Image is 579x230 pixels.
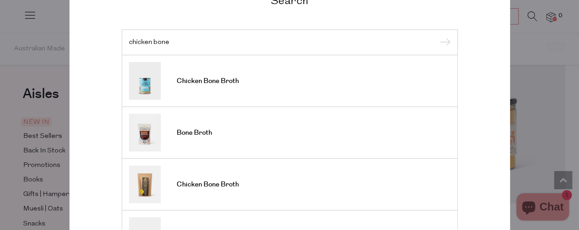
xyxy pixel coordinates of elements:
a: Chicken Bone Broth [129,166,450,203]
a: Chicken Bone Broth [129,62,450,100]
img: Chicken Bone Broth [129,62,161,100]
span: Chicken Bone Broth [177,77,239,86]
a: Bone Broth [129,114,450,152]
img: Bone Broth [129,114,161,152]
input: Search [129,39,450,45]
img: Chicken Bone Broth [129,166,161,203]
span: Bone Broth [177,128,212,137]
span: Chicken Bone Broth [177,180,239,189]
